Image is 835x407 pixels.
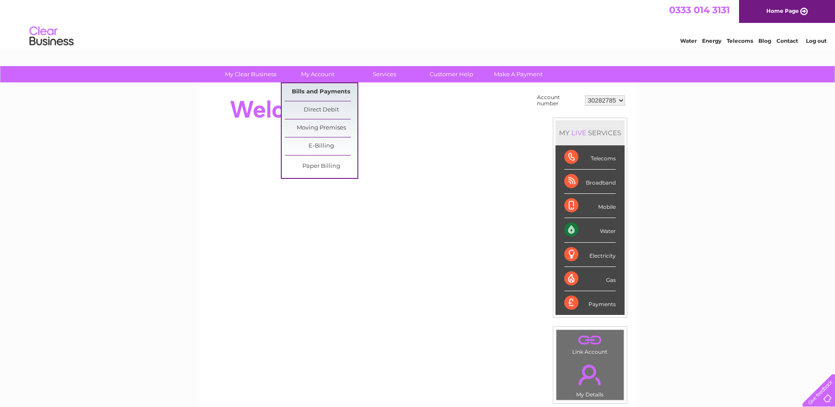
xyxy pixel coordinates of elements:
[555,120,625,145] div: MY SERVICES
[570,129,588,137] div: LIVE
[214,66,287,82] a: My Clear Business
[564,170,616,194] div: Broadband
[348,66,421,82] a: Services
[285,83,357,101] a: Bills and Payments
[564,218,616,242] div: Water
[556,329,624,357] td: Link Account
[559,332,622,348] a: .
[564,243,616,267] div: Electricity
[806,37,827,44] a: Log out
[285,158,357,175] a: Paper Billing
[285,119,357,137] a: Moving Premises
[482,66,555,82] a: Make A Payment
[564,145,616,170] div: Telecoms
[727,37,753,44] a: Telecoms
[210,5,626,43] div: Clear Business is a trading name of Verastar Limited (registered in [GEOGRAPHIC_DATA] No. 3667643...
[535,92,583,109] td: Account number
[702,37,721,44] a: Energy
[680,37,697,44] a: Water
[564,194,616,218] div: Mobile
[564,291,616,315] div: Payments
[556,357,624,400] td: My Details
[559,359,622,390] a: .
[285,101,357,119] a: Direct Debit
[415,66,488,82] a: Customer Help
[776,37,798,44] a: Contact
[758,37,771,44] a: Blog
[564,267,616,291] div: Gas
[281,66,354,82] a: My Account
[285,137,357,155] a: E-Billing
[669,4,730,15] a: 0333 014 3131
[29,23,74,50] img: logo.png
